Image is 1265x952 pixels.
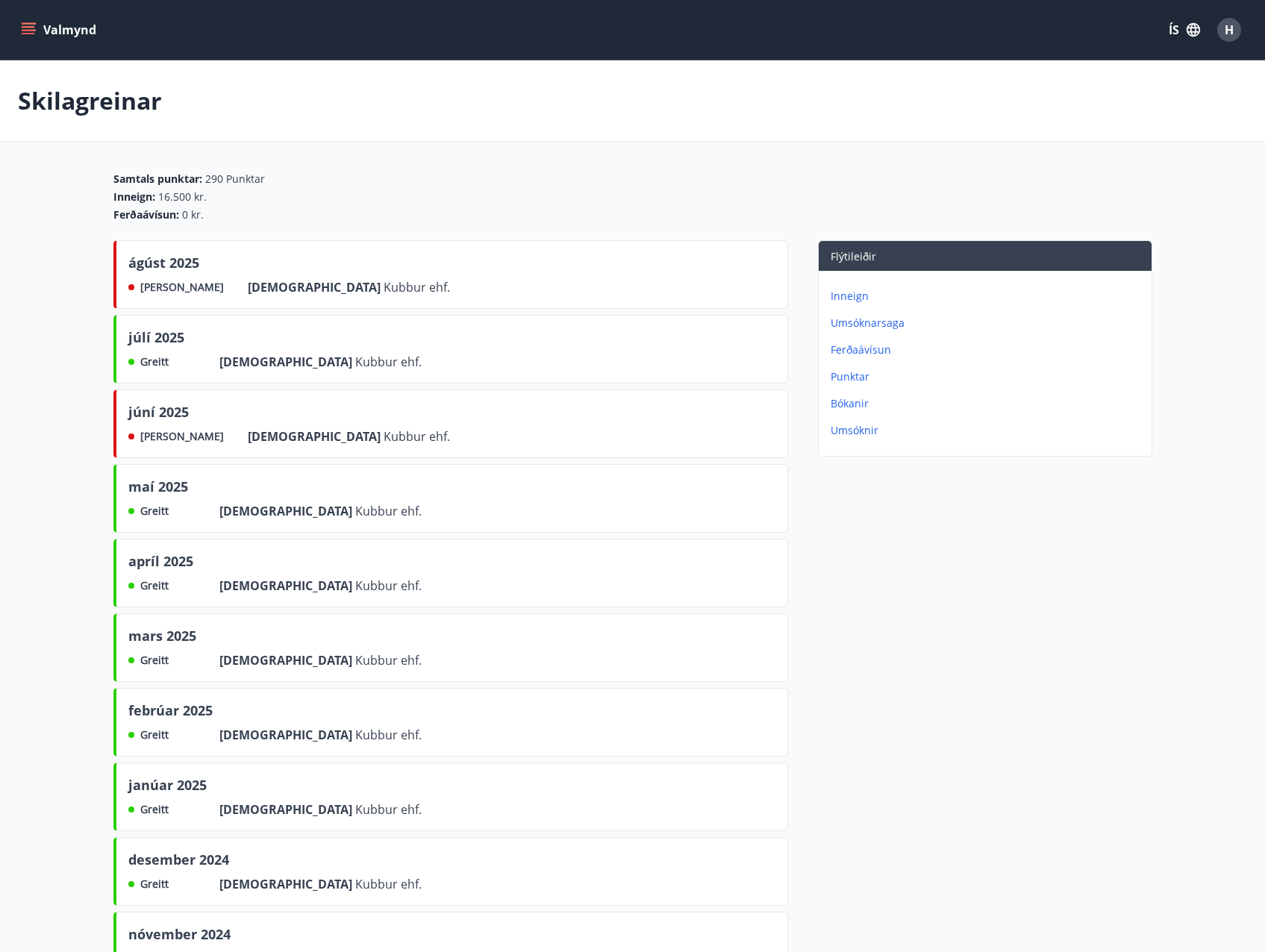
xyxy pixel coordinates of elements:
span: ágúst 2025 [128,253,199,278]
span: Kubbur ehf. [355,503,422,519]
p: Skilagreinar [18,84,162,117]
span: Ferðaávísun : [113,207,179,222]
p: Umsóknir [831,423,1146,438]
span: Flýtileiðir [831,249,876,263]
button: H [1211,12,1247,48]
span: júní 2025 [128,402,189,428]
span: [DEMOGRAPHIC_DATA] [248,428,384,445]
span: Kubbur ehf. [384,428,450,445]
span: Kubbur ehf. [355,577,422,594]
span: Samtals punktar : [113,172,202,187]
span: [DEMOGRAPHIC_DATA] [248,279,384,295]
span: H [1225,22,1234,38]
span: nóvember 2024 [128,924,231,950]
span: [DEMOGRAPHIC_DATA] [219,652,355,668]
span: Kubbur ehf. [355,652,422,668]
span: Greitt [140,802,169,817]
p: Bókanir [831,396,1146,411]
span: [DEMOGRAPHIC_DATA] [219,876,355,892]
p: Inneign [831,289,1146,304]
span: Kubbur ehf. [355,727,422,743]
span: Greitt [140,727,169,742]
span: júlí 2025 [128,328,184,353]
span: Kubbur ehf. [384,279,450,295]
span: mars 2025 [128,626,196,651]
span: Greitt [140,578,169,593]
span: Greitt [140,354,169,369]
p: Ferðaávísun [831,342,1146,357]
span: desember 2024 [128,850,229,875]
p: Punktar [831,369,1146,384]
span: [DEMOGRAPHIC_DATA] [219,577,355,594]
span: Kubbur ehf. [355,354,422,370]
span: [PERSON_NAME] [140,429,224,444]
span: [DEMOGRAPHIC_DATA] [219,727,355,743]
span: Greitt [140,504,169,519]
button: ÍS [1161,16,1208,43]
button: menu [18,16,102,43]
span: janúar 2025 [128,775,207,801]
span: maí 2025 [128,477,188,502]
span: 290 Punktar [205,172,265,187]
span: [DEMOGRAPHIC_DATA] [219,801,355,818]
span: Greitt [140,653,169,668]
span: 0 kr. [182,207,204,222]
span: Greitt [140,877,169,892]
span: [PERSON_NAME] [140,280,224,295]
span: [DEMOGRAPHIC_DATA] [219,354,355,370]
span: apríl 2025 [128,551,193,577]
span: febrúar 2025 [128,701,213,726]
span: Kubbur ehf. [355,876,422,892]
span: [DEMOGRAPHIC_DATA] [219,503,355,519]
p: Umsóknarsaga [831,316,1146,331]
span: Kubbur ehf. [355,801,422,818]
span: 16.500 kr. [158,190,207,204]
span: Inneign : [113,190,155,204]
